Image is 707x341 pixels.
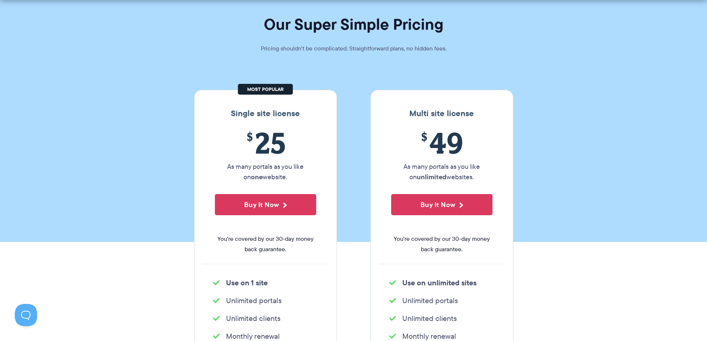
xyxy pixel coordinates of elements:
[213,313,318,324] li: Unlimited clients
[391,194,492,215] button: Buy It Now
[215,161,316,182] p: As many portals as you like on website.
[389,313,494,324] li: Unlimited clients
[215,194,316,215] button: Buy It Now
[215,234,316,255] span: You're covered by our 30-day money back guarantee.
[251,172,263,182] strong: one
[242,43,465,54] p: Pricing shouldn't be complicated. Straightforward plans, no hidden fees.
[202,109,329,118] h3: Single site license
[226,277,268,288] strong: Use on 1 site
[391,126,492,160] span: 49
[213,295,318,306] li: Unlimited portals
[215,126,316,160] span: 25
[391,234,492,255] span: You're covered by our 30-day money back guarantee.
[391,161,492,182] p: As many portals as you like on websites.
[417,172,446,182] strong: unlimited
[389,295,494,306] li: Unlimited portals
[15,304,37,326] iframe: Toggle Customer Support
[402,277,477,288] strong: Use on unlimited sites
[378,109,505,118] h3: Multi site license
